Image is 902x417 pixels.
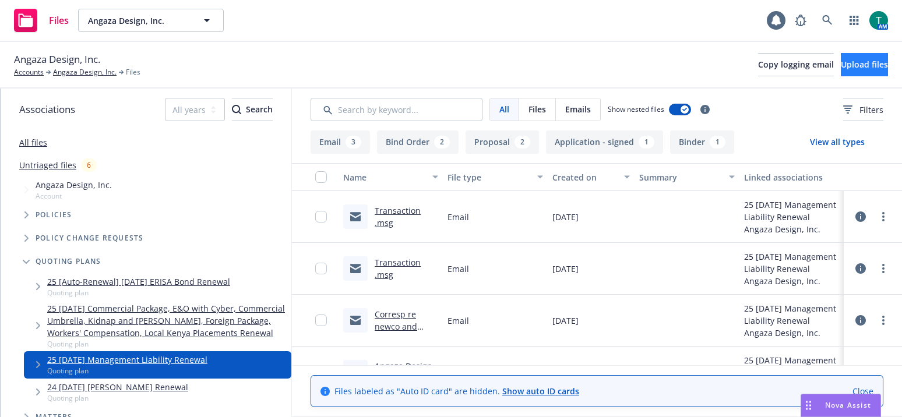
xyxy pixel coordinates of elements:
[548,163,635,191] button: Created on
[552,263,579,275] span: [DATE]
[816,9,839,32] a: Search
[744,223,839,235] div: Angaza Design, Inc.
[448,314,469,327] span: Email
[47,275,230,288] a: 25 [Auto-Renewal] [DATE] ERISA Bond Renewal
[36,211,72,218] span: Policies
[876,261,890,275] a: more
[546,130,663,154] button: Application - signed
[841,53,888,76] button: Upload files
[639,171,721,183] div: Summary
[375,309,417,344] a: Corresp re newco and oldco.msg
[502,386,579,397] a: Show auto ID cards
[343,171,425,183] div: Name
[791,130,883,154] button: View all types
[758,59,834,70] span: Copy logging email
[81,158,97,172] div: 6
[346,136,361,149] div: 3
[670,130,734,154] button: Binder
[843,9,866,32] a: Switch app
[639,136,654,149] div: 1
[635,163,739,191] button: Summary
[49,16,69,25] span: Files
[739,163,844,191] button: Linked associations
[443,163,547,191] button: File type
[339,163,443,191] button: Name
[47,381,188,393] a: 24 [DATE] [PERSON_NAME] Renewal
[375,361,432,396] a: Angaza Design AWAC 2025 Binder.docx
[710,136,725,149] div: 1
[552,171,617,183] div: Created on
[758,53,834,76] button: Copy logging email
[565,103,591,115] span: Emails
[448,263,469,275] span: Email
[19,102,75,117] span: Associations
[515,136,530,149] div: 2
[448,171,530,183] div: File type
[744,302,839,327] div: 25 [DATE] Management Liability Renewal
[126,67,140,77] span: Files
[375,205,421,228] a: Transaction .msg
[88,15,189,27] span: Angaza Design, Inc.
[552,211,579,223] span: [DATE]
[801,394,816,416] div: Drag to move
[466,130,539,154] button: Proposal
[232,105,241,114] svg: Search
[843,104,883,116] span: Filters
[843,98,883,121] button: Filters
[315,171,327,183] input: Select all
[47,339,287,349] span: Quoting plan
[744,171,839,183] div: Linked associations
[14,67,44,77] a: Accounts
[744,250,839,275] div: 25 [DATE] Management Liability Renewal
[825,400,871,410] span: Nova Assist
[19,159,76,171] a: Untriaged files
[744,275,839,287] div: Angaza Design, Inc.
[499,103,509,115] span: All
[377,130,459,154] button: Bind Order
[744,354,839,379] div: 25 [DATE] Management Liability Renewal
[232,98,273,121] button: SearchSearch
[315,263,327,274] input: Toggle Row Selected
[852,385,873,397] a: Close
[744,327,839,339] div: Angaza Design, Inc.
[789,9,812,32] a: Report a Bug
[311,98,482,121] input: Search by keyword...
[841,59,888,70] span: Upload files
[36,235,143,242] span: Policy change requests
[232,98,273,121] div: Search
[448,211,469,223] span: Email
[53,67,117,77] a: Angaza Design, Inc.
[36,179,112,191] span: Angaza Design, Inc.
[859,104,883,116] span: Filters
[47,393,188,403] span: Quoting plan
[375,257,421,280] a: Transaction .msg
[801,394,881,417] button: Nova Assist
[552,314,579,327] span: [DATE]
[876,210,890,224] a: more
[434,136,450,149] div: 2
[311,130,370,154] button: Email
[315,314,327,326] input: Toggle Row Selected
[315,211,327,222] input: Toggle Row Selected
[608,104,664,114] span: Show nested files
[9,4,73,37] a: Files
[47,302,287,339] a: 25 [DATE] Commercial Package, E&O with Cyber, Commercial Umbrella, Kidnap and [PERSON_NAME], Fore...
[876,313,890,327] a: more
[744,199,839,223] div: 25 [DATE] Management Liability Renewal
[869,11,888,30] img: photo
[47,288,230,298] span: Quoting plan
[36,258,101,265] span: Quoting plans
[47,366,207,376] span: Quoting plan
[334,385,579,397] span: Files labeled as "Auto ID card" are hidden.
[14,52,100,67] span: Angaza Design, Inc.
[528,103,546,115] span: Files
[47,354,207,366] a: 25 [DATE] Management Liability Renewal
[78,9,224,32] button: Angaza Design, Inc.
[19,137,47,148] a: All files
[36,191,112,201] span: Account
